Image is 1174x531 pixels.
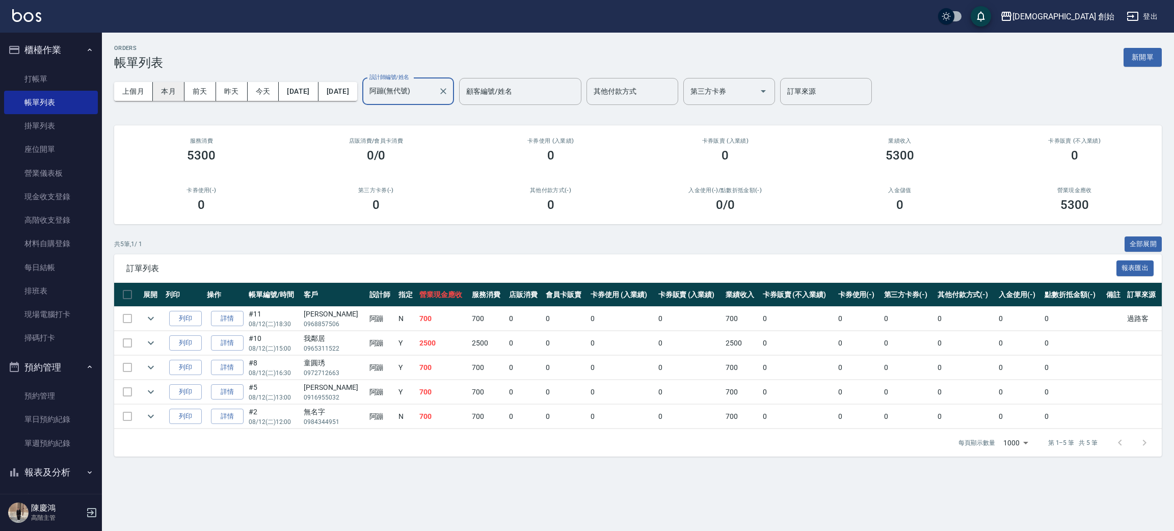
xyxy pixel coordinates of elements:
[996,405,1042,429] td: 0
[723,331,760,355] td: 2500
[1060,198,1089,212] h3: 5300
[723,356,760,380] td: 700
[971,6,991,26] button: save
[896,198,903,212] h3: 0
[836,307,882,331] td: 0
[417,380,469,404] td: 700
[4,91,98,114] a: 帳單列表
[506,405,543,429] td: 0
[304,407,364,417] div: 無名字
[169,409,202,424] button: 列印
[1071,148,1078,163] h3: 0
[836,380,882,404] td: 0
[301,283,366,307] th: 客戶
[369,73,409,81] label: 設計師編號/姓名
[114,240,142,249] p: 共 5 筆, 1 / 1
[4,37,98,63] button: 櫃檯作業
[1116,260,1154,276] button: 報表匯出
[1125,307,1162,331] td: 過路客
[469,405,506,429] td: 700
[211,311,244,327] a: 詳情
[588,380,656,404] td: 0
[935,331,997,355] td: 0
[4,162,98,185] a: 營業儀表板
[475,187,626,194] h2: 其他付款方式(-)
[996,380,1042,404] td: 0
[836,405,882,429] td: 0
[4,354,98,381] button: 預約管理
[1125,283,1162,307] th: 訂單來源
[935,283,997,307] th: 其他付款方式(-)
[367,331,396,355] td: 阿蹦
[318,82,357,101] button: [DATE]
[996,307,1042,331] td: 0
[301,138,451,144] h2: 店販消費 /會員卡消費
[436,84,450,98] button: Clear
[547,148,554,163] h3: 0
[1124,52,1162,62] a: 新開單
[396,331,417,355] td: Y
[304,320,364,329] p: 0968857506
[760,283,836,307] th: 卡券販賣 (不入業績)
[760,405,836,429] td: 0
[825,187,975,194] h2: 入金儲值
[31,513,83,522] p: 高階主管
[469,356,506,380] td: 700
[1123,7,1162,26] button: 登出
[716,198,735,212] h3: 0 /0
[8,502,29,523] img: Person
[304,368,364,378] p: 0972712663
[588,405,656,429] td: 0
[999,429,1032,457] div: 1000
[996,331,1042,355] td: 0
[114,56,163,70] h3: 帳單列表
[760,356,836,380] td: 0
[543,307,588,331] td: 0
[304,393,364,402] p: 0916955032
[588,356,656,380] td: 0
[143,409,158,424] button: expand row
[31,503,83,513] h5: 陳慶鴻
[935,307,997,331] td: 0
[4,279,98,303] a: 排班表
[304,333,364,344] div: 我鄰居
[126,138,277,144] h3: 服務消費
[935,356,997,380] td: 0
[935,405,997,429] td: 0
[304,358,364,368] div: 童圓琇
[126,263,1116,274] span: 訂單列表
[169,384,202,400] button: 列印
[246,356,302,380] td: #8
[4,208,98,232] a: 高階收支登錄
[469,380,506,404] td: 700
[367,148,386,163] h3: 0/0
[882,307,935,331] td: 0
[999,187,1150,194] h2: 營業現金應收
[543,283,588,307] th: 會員卡販賣
[999,138,1150,144] h2: 卡券販賣 (不入業績)
[114,82,153,101] button: 上個月
[1012,10,1114,23] div: [DEMOGRAPHIC_DATA] 創始
[475,138,626,144] h2: 卡券使用 (入業績)
[1042,380,1104,404] td: 0
[1125,236,1162,252] button: 全部展開
[304,382,364,393] div: [PERSON_NAME]
[469,307,506,331] td: 700
[1116,263,1154,273] a: 報表匯出
[249,417,299,427] p: 08/12 (二) 12:00
[723,283,760,307] th: 業績收入
[656,331,724,355] td: 0
[169,360,202,376] button: 列印
[4,232,98,255] a: 材料自購登錄
[1048,438,1098,447] p: 第 1–5 筆 共 5 筆
[246,380,302,404] td: #5
[169,335,202,351] button: 列印
[4,303,98,326] a: 現場電腦打卡
[656,283,724,307] th: 卡券販賣 (入業績)
[996,356,1042,380] td: 0
[417,307,469,331] td: 700
[755,83,771,99] button: Open
[249,320,299,329] p: 08/12 (二) 18:30
[836,283,882,307] th: 卡券使用(-)
[958,438,995,447] p: 每頁顯示數量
